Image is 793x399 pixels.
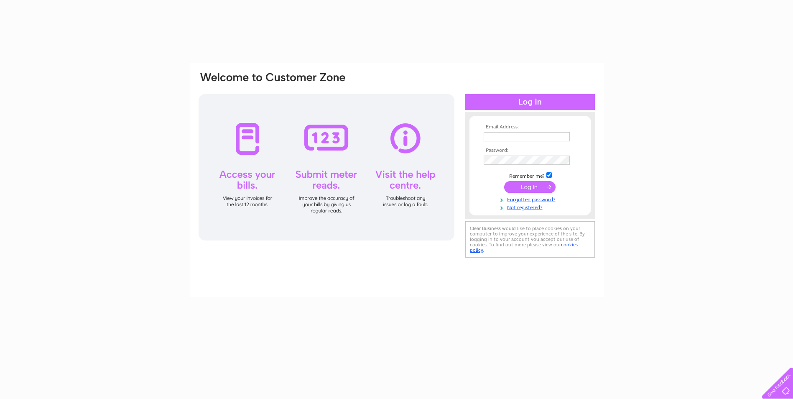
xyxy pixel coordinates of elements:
[482,171,579,179] td: Remember me?
[504,181,556,193] input: Submit
[484,203,579,211] a: Not registered?
[470,242,578,253] a: cookies policy
[465,221,595,258] div: Clear Business would like to place cookies on your computer to improve your experience of the sit...
[484,195,579,203] a: Forgotten password?
[482,148,579,153] th: Password:
[482,124,579,130] th: Email Address:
